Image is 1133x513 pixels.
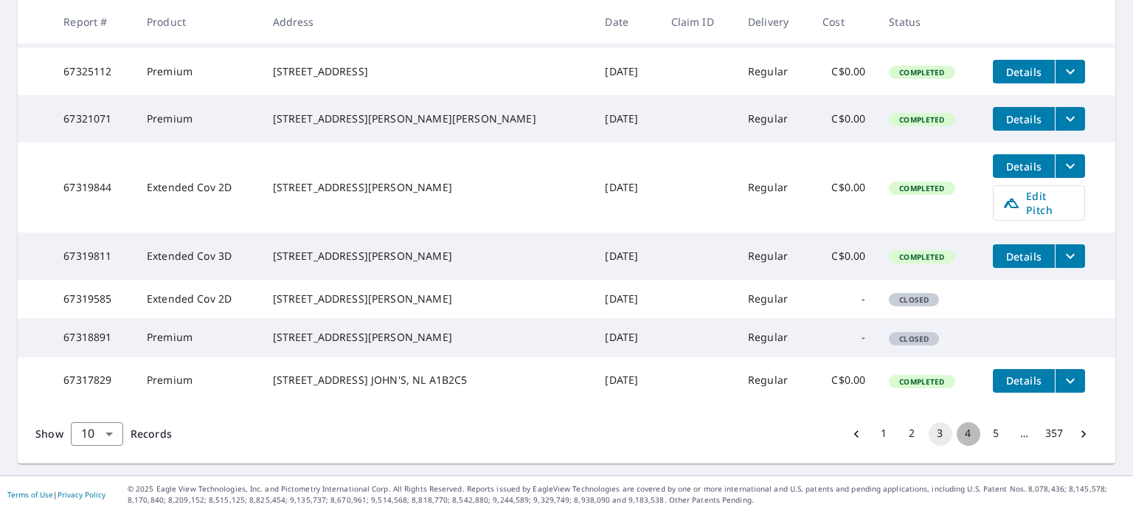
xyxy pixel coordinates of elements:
[273,330,582,345] div: [STREET_ADDRESS][PERSON_NAME]
[58,489,105,500] a: Privacy Policy
[842,422,1098,446] nav: pagination navigation
[811,48,877,95] td: C$0.00
[273,111,582,126] div: [STREET_ADDRESS][PERSON_NAME][PERSON_NAME]
[993,154,1055,178] button: detailsBtn-67319844
[273,249,582,264] div: [STREET_ADDRESS][PERSON_NAME]
[811,95,877,142] td: C$0.00
[736,233,811,280] td: Regular
[135,357,261,404] td: Premium
[1041,422,1067,446] button: Go to page 357
[135,95,261,142] td: Premium
[890,252,953,262] span: Completed
[1055,154,1085,178] button: filesDropdownBtn-67319844
[135,280,261,318] td: Extended Cov 2D
[593,48,659,95] td: [DATE]
[52,233,135,280] td: 67319811
[736,280,811,318] td: Regular
[1002,189,1075,217] span: Edit Pitch
[890,295,938,305] span: Closed
[736,48,811,95] td: Regular
[1002,249,1046,264] span: Details
[273,292,582,306] div: [STREET_ADDRESS][PERSON_NAME]
[811,357,877,404] td: C$0.00
[901,422,924,446] button: Go to page 2
[1002,112,1046,126] span: Details
[890,334,938,344] span: Closed
[135,48,261,95] td: Premium
[52,142,135,233] td: 67319844
[593,280,659,318] td: [DATE]
[593,95,659,142] td: [DATE]
[52,48,135,95] td: 67325112
[52,280,135,318] td: 67319585
[993,60,1055,83] button: detailsBtn-67325112
[985,422,1008,446] button: Go to page 5
[957,422,980,446] button: Go to page 4
[52,357,135,404] td: 67317829
[811,280,877,318] td: -
[1055,244,1085,268] button: filesDropdownBtn-67319811
[929,422,952,446] button: page 3
[811,142,877,233] td: C$0.00
[736,142,811,233] td: Regular
[7,490,105,499] p: |
[736,318,811,357] td: Regular
[1002,65,1046,79] span: Details
[890,376,953,387] span: Completed
[993,244,1055,268] button: detailsBtn-67319811
[1072,422,1095,446] button: Go to next page
[1013,426,1036,441] div: …
[1002,159,1046,173] span: Details
[131,427,172,441] span: Records
[128,483,1126,506] p: © 2025 Eagle View Technologies, Inc. and Pictometry International Corp. All Rights Reserved. Repo...
[52,95,135,142] td: 67321071
[135,233,261,280] td: Extended Cov 3D
[1055,369,1085,393] button: filesDropdownBtn-67317829
[873,422,896,446] button: Go to page 1
[35,427,63,441] span: Show
[1055,107,1085,131] button: filesDropdownBtn-67321071
[1002,373,1046,388] span: Details
[811,318,877,357] td: -
[811,233,877,280] td: C$0.00
[135,318,261,357] td: Premium
[993,107,1055,131] button: detailsBtn-67321071
[1055,60,1085,83] button: filesDropdownBtn-67325112
[736,95,811,142] td: Regular
[593,318,659,357] td: [DATE]
[993,369,1055,393] button: detailsBtn-67317829
[890,183,953,193] span: Completed
[7,489,53,500] a: Terms of Use
[71,422,123,446] div: Show 10 records
[273,373,582,388] div: [STREET_ADDRESS] JOHN'S, NL A1B2C5
[593,233,659,280] td: [DATE]
[52,318,135,357] td: 67318891
[273,64,582,79] div: [STREET_ADDRESS]
[890,67,953,78] span: Completed
[593,142,659,233] td: [DATE]
[135,142,261,233] td: Extended Cov 2D
[993,185,1085,221] a: Edit Pitch
[890,114,953,125] span: Completed
[845,422,868,446] button: Go to previous page
[71,413,123,455] div: 10
[593,357,659,404] td: [DATE]
[273,180,582,195] div: [STREET_ADDRESS][PERSON_NAME]
[736,357,811,404] td: Regular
